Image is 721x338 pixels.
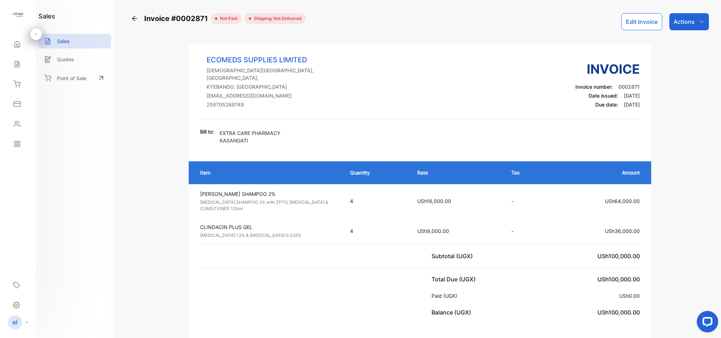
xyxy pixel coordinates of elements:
[251,15,302,22] span: Shipping: Not Delivered
[605,228,640,234] span: USh36,000.00
[200,199,337,212] p: [MEDICAL_DATA] SHAMPOO 2% with ZPTO, [MEDICAL_DATA] & CONDITIONER 120ml
[38,52,111,67] a: Quotes
[621,13,662,30] button: Edit Invoice
[589,93,618,99] span: Date issued:
[597,276,640,283] span: USh100,000.00
[432,252,476,260] p: Subtotal (UGX)
[605,198,640,204] span: USh64,000.00
[207,101,343,108] p: 256705268749
[511,227,542,235] p: -
[669,13,709,30] button: Actions
[200,190,337,198] p: [PERSON_NAME] SHAMPOO 2%
[417,228,449,234] span: USh9,000.00
[57,74,86,82] p: Point of Sale
[144,13,211,24] span: Invoice #0002871
[691,308,721,338] iframe: LiveChat chat widget
[38,34,111,48] a: Sales
[511,197,542,205] p: -
[618,84,640,90] span: 0002871
[38,11,55,21] h1: sales
[432,308,474,317] p: Balance (UGX)
[200,232,337,239] p: [MEDICAL_DATA] 1.2% & [MEDICAL_DATA] 0.025%
[207,67,343,82] p: [DEMOGRAPHIC_DATA][GEOGRAPHIC_DATA], [GEOGRAPHIC_DATA],
[597,309,640,316] span: USh100,000.00
[624,102,640,108] span: [DATE]
[217,15,237,22] span: not paid
[432,292,460,300] p: Paid (UGX)
[575,59,640,79] h3: Invoice
[57,37,70,45] p: Sales
[207,92,343,99] p: [EMAIL_ADDRESS][DOMAIN_NAME]
[624,93,640,99] span: [DATE]
[200,223,337,231] p: CLINDACIN PLUS GEL
[575,84,613,90] span: Invoice number:
[350,197,403,205] p: 4
[200,128,214,135] p: Bill to:
[57,56,74,63] p: Quotes
[619,293,640,299] span: USh0.00
[38,70,111,86] a: Point of Sale
[207,54,343,65] p: ECOMEDS SUPPLIES LIMITED
[595,102,618,108] span: Due date:
[12,318,17,327] p: el
[597,253,640,260] span: USh100,000.00
[350,227,403,235] p: 4
[220,129,302,144] p: EXTRA CARE PHARMACY KASANGATI
[417,198,451,204] span: USh16,000.00
[417,169,497,176] p: Rate
[674,17,695,26] p: Actions
[207,83,343,90] p: KYEBANDO, [GEOGRAPHIC_DATA]
[350,169,403,176] p: Quantity
[511,169,542,176] p: Tax
[12,9,23,20] img: logo
[200,169,336,176] p: Item
[556,169,640,176] p: Amount
[432,275,479,284] p: Total Due (UGX)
